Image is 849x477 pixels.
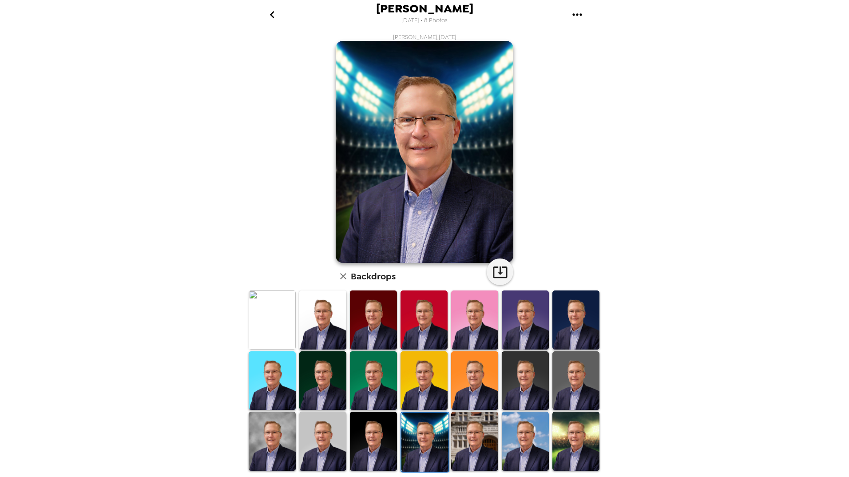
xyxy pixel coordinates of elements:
[249,290,296,349] img: Original
[351,269,396,283] h6: Backdrops
[401,15,448,27] span: [DATE] • 8 Photos
[336,41,513,263] img: user
[393,33,456,41] span: [PERSON_NAME] , [DATE]
[376,3,473,15] span: [PERSON_NAME]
